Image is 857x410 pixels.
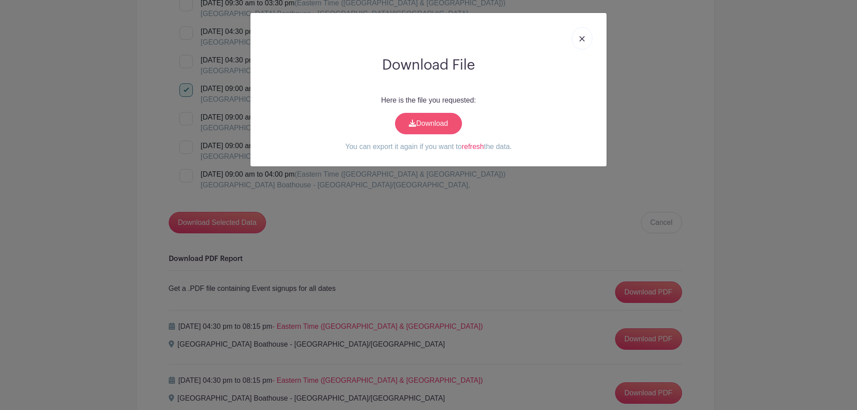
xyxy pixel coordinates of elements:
[579,36,585,41] img: close_button-5f87c8562297e5c2d7936805f587ecaba9071eb48480494691a3f1689db116b3.svg
[258,141,599,152] p: You can export it again if you want to the data.
[258,57,599,74] h2: Download File
[462,143,484,150] a: refresh
[395,113,462,134] a: Download
[258,95,599,106] p: Here is the file you requested:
